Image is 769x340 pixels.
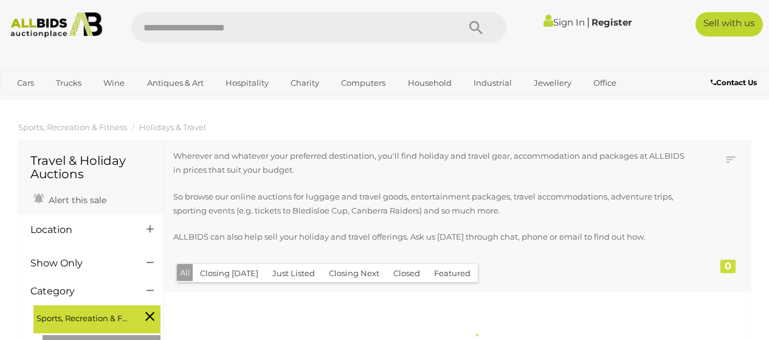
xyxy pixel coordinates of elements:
a: Computers [333,73,393,93]
h1: Travel & Holiday Auctions [30,154,151,181]
a: Holidays & Travel [139,122,206,132]
a: Trucks [48,73,89,93]
button: Closing Next [322,264,387,283]
button: Featured [427,264,478,283]
a: [GEOGRAPHIC_DATA] [56,93,158,113]
a: Cars [9,73,42,93]
button: Search [446,12,506,43]
a: Wine [95,73,133,93]
a: Antiques & Art [139,73,212,93]
a: Alert this sale [30,190,109,208]
p: So browse our online auctions for luggage and travel goods, entertainment packages, travel accomm... [173,190,685,218]
a: Hospitality [218,73,277,93]
button: Just Listed [265,264,322,283]
a: Sign In [543,16,585,28]
button: Closed [386,264,427,283]
a: Office [585,73,624,93]
span: Alert this sale [46,195,106,206]
p: ALLBIDS can also help sell your holiday and travel offerings. Ask us [DATE] through chat, phone o... [173,230,685,244]
span: | [587,15,590,29]
a: Register [591,16,632,28]
a: Jewellery [526,73,579,93]
h4: Category [30,286,128,297]
b: Contact Us [711,78,757,87]
button: All [177,264,193,282]
h4: Location [30,224,128,235]
div: 0 [720,260,736,273]
a: Contact Us [711,76,760,89]
a: Sports [9,93,50,113]
img: Allbids.com.au [5,12,107,38]
a: Sell with us [695,12,763,36]
span: Sports, Recreation & Fitness [36,308,128,325]
h4: Show Only [30,258,128,269]
a: Household [400,73,460,93]
a: Charity [283,73,327,93]
button: Closing [DATE] [193,264,266,283]
a: Sports, Recreation & Fitness [18,122,127,132]
p: Wherever and whatever your preferred destination, you'll find holiday and travel gear, accommodat... [173,149,685,178]
a: Industrial [466,73,520,93]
